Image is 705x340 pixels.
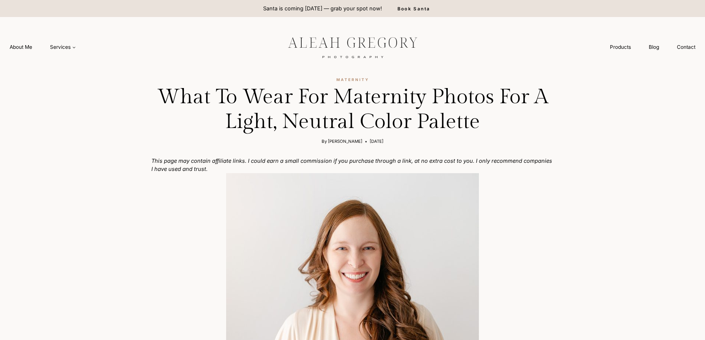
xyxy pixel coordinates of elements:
[668,40,704,54] a: Contact
[151,158,552,172] em: This page may contain affiliate links. I could earn a small commission if you purchase through a ...
[1,40,41,54] a: About Me
[640,40,668,54] a: Blog
[269,31,436,63] img: aleah gregory logo
[322,138,327,145] span: By
[1,40,85,54] nav: Primary Navigation
[151,85,554,134] h1: What to Wear for Maternity Photos for a Light, Neutral Color Palette
[601,40,704,54] nav: Secondary Navigation
[370,138,383,145] time: [DATE]
[336,77,369,82] a: Maternity
[41,40,85,54] a: Services
[263,4,382,13] p: Santa is coming [DATE] — grab your spot now!
[50,43,76,51] span: Services
[328,139,362,144] a: [PERSON_NAME]
[601,40,640,54] a: Products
